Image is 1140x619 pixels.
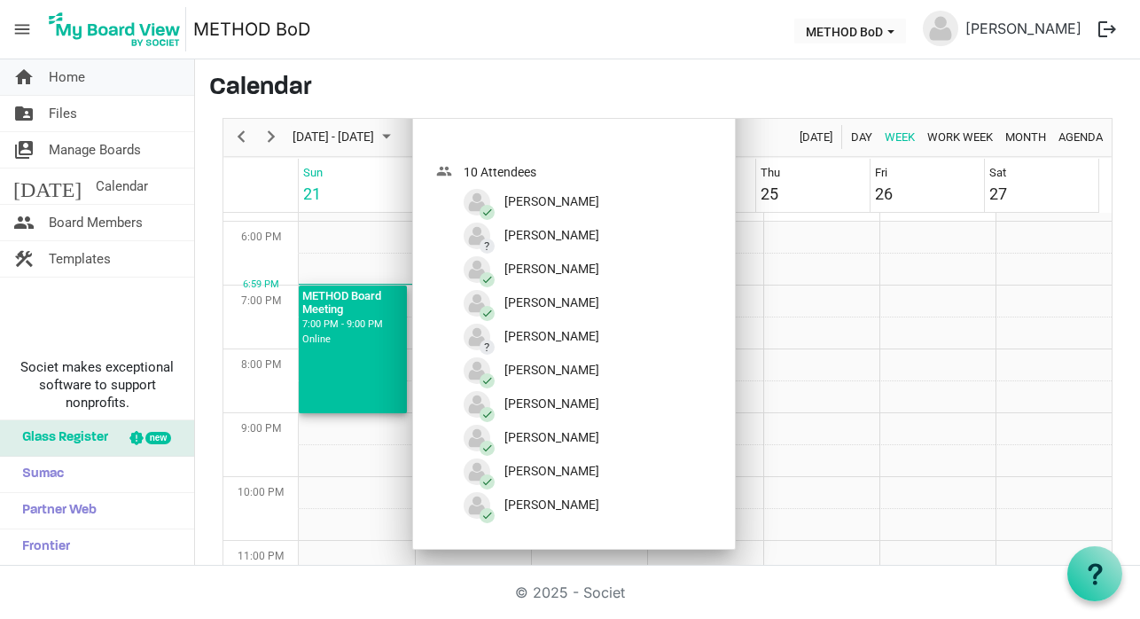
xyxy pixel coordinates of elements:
[43,7,193,51] a: My Board View Logo
[480,508,495,523] span: check
[464,256,599,283] div: [PERSON_NAME]
[464,223,599,249] div: [PERSON_NAME]
[299,286,407,413] div: METHOD Board Meeting Begin From Sunday, September 21, 2025 at 7:00:00 PM GMT-07:00 Ends At Sunday...
[13,168,82,204] span: [DATE]
[49,241,111,277] span: Templates
[761,182,778,206] div: 25
[464,391,490,418] img: no-profile-picture.svg
[241,231,281,243] span: 6:00 PM
[241,358,281,371] span: 8:00 PM
[797,126,836,148] button: Today
[883,126,917,148] span: Week
[256,119,286,156] div: next period
[882,126,918,148] button: Week
[925,126,995,148] span: Work Week
[13,420,108,456] span: Glass Register
[464,391,599,418] div: [PERSON_NAME]
[480,441,495,456] span: check
[464,324,599,350] div: [PERSON_NAME]
[480,272,495,287] span: check
[923,11,958,46] img: no-profile-picture.svg
[515,584,625,601] a: © 2025 - Societ
[464,458,599,485] div: [PERSON_NAME]
[13,529,70,565] span: Frontier
[480,474,495,490] span: check
[13,493,97,529] span: Partner Web
[464,223,490,249] img: no-profile-picture.svg
[794,19,906,43] button: METHOD BoD dropdownbutton
[1057,126,1105,148] span: Agenda
[290,126,399,148] button: September 2025
[43,7,186,51] img: My Board View Logo
[875,182,893,206] div: 26
[13,457,64,492] span: Sumac
[13,96,35,131] span: folder_shared
[241,294,281,307] span: 7:00 PM
[464,357,490,384] img: no-profile-picture.svg
[291,126,376,148] span: [DATE] - [DATE]
[1089,11,1126,48] button: logout
[209,74,1126,104] h3: Calendar
[49,132,141,168] span: Manage Boards
[464,290,599,317] div: [PERSON_NAME]
[464,189,599,215] div: [PERSON_NAME]
[798,126,834,148] span: [DATE]
[464,458,490,485] img: no-profile-picture.svg
[13,241,35,277] span: construction
[303,182,321,206] div: 21
[49,96,77,131] span: Files
[480,239,495,254] span: ?
[223,278,299,293] div: 6:59 PM
[286,119,402,156] div: September 21 - 27, 2025
[464,290,490,317] img: no-profile-picture.svg
[49,59,85,95] span: Home
[302,332,403,348] div: Online
[761,164,780,182] div: Thu
[238,550,284,562] span: 11:00 PM
[96,168,148,204] span: Calendar
[464,492,599,519] div: [PERSON_NAME]
[875,164,887,182] div: Fri
[849,126,874,148] span: Day
[223,118,1113,606] div: Week of September 21, 2025
[925,126,996,148] button: Work Week
[480,373,495,388] span: check
[13,205,35,240] span: people
[464,425,599,451] div: [PERSON_NAME]
[13,59,35,95] span: home
[464,357,599,384] div: [PERSON_NAME]
[480,407,495,422] span: check
[436,163,464,526] span: people
[193,12,310,47] a: METHOD BoD
[480,205,495,220] span: check
[1003,126,1048,148] span: Month
[238,486,284,498] span: 10:00 PM
[5,12,39,46] span: menu
[145,432,171,444] div: new
[480,306,495,321] span: check
[241,422,281,435] span: 9:00 PM
[226,119,256,156] div: previous period
[464,189,490,215] img: no-profile-picture.svg
[1056,126,1106,148] button: Agenda
[302,317,403,333] div: 7:00 PM - 9:00 PM
[464,256,490,283] img: no-profile-picture.svg
[480,340,495,355] span: ?
[13,132,35,168] span: switch_account
[8,358,186,411] span: Societ makes exceptional software to support nonprofits.
[302,286,403,317] div: METHOD Board Meeting
[989,164,1006,182] div: Sat
[303,164,323,182] div: Sun
[1003,126,1050,148] button: Month
[464,425,490,451] img: no-profile-picture.svg
[958,11,1089,46] a: [PERSON_NAME]
[464,163,599,182] div: 10 Attendees
[464,492,490,519] img: no-profile-picture.svg
[230,126,254,148] button: Previous
[464,324,490,350] img: no-profile-picture.svg
[49,205,143,240] span: Board Members
[989,182,1007,206] div: 27
[260,126,284,148] button: Next
[848,126,876,148] button: Day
